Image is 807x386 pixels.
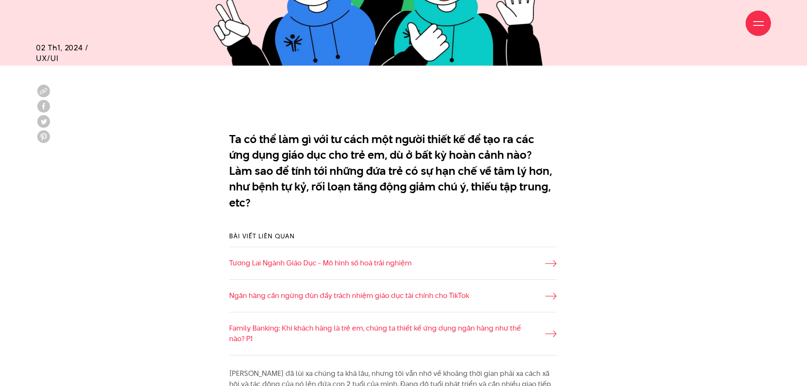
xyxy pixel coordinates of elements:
[229,323,557,345] a: Family Banking: Khi khách hàng là trẻ em, chúng ta thiết kế ứng dụng ngân hàng như thế nào? P1
[229,232,557,240] h3: Bài viết liên quan
[229,290,557,301] a: Ngân hàng cần ngừng đùn đẩy trách nhiệm giáo dục tài chính cho TikTok
[229,258,557,269] a: Tương Lai Ngành Giáo Dục - Mô hình số hoá trải nghiệm
[229,131,557,211] p: Ta có thể làm gì với tư cách một người thiết kế để tạo ra các ứng dụng giáo dục cho trẻ em, dù ở ...
[36,42,89,63] span: 02 Th1, 2024 / UX/UI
